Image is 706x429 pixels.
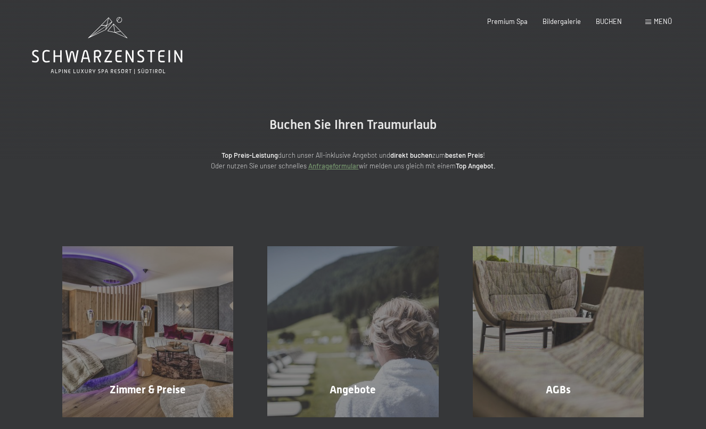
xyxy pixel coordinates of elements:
[456,246,661,417] a: Buchung AGBs
[250,246,455,417] a: Buchung Angebote
[390,151,432,159] strong: direkt buchen
[221,151,278,159] strong: Top Preis-Leistung
[596,17,622,26] a: BUCHEN
[330,383,376,396] span: Angebote
[110,383,186,396] span: Zimmer & Preise
[546,383,571,396] span: AGBs
[45,246,250,417] a: Buchung Zimmer & Preise
[654,17,672,26] span: Menü
[445,151,483,159] strong: besten Preis
[140,150,566,172] p: durch unser All-inklusive Angebot und zum ! Oder nutzen Sie unser schnelles wir melden uns gleich...
[543,17,581,26] a: Bildergalerie
[456,161,496,170] strong: Top Angebot.
[308,161,359,170] a: Anfrageformular
[269,117,437,132] span: Buchen Sie Ihren Traumurlaub
[487,17,528,26] a: Premium Spa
